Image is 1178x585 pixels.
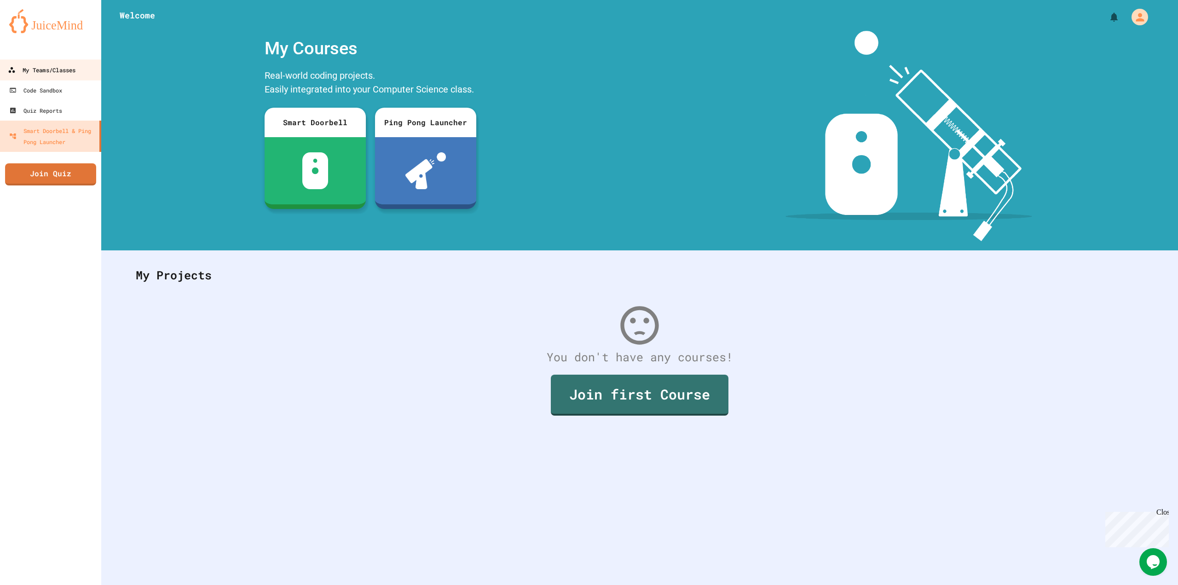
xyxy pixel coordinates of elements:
[9,85,62,96] div: Code Sandbox
[1091,9,1122,25] div: My Notifications
[127,257,1153,293] div: My Projects
[375,108,476,137] div: Ping Pong Launcher
[1139,548,1169,576] iframe: chat widget
[260,66,481,101] div: Real-world coding projects. Easily integrated into your Computer Science class.
[9,125,96,147] div: Smart Doorbell & Ping Pong Launcher
[302,152,329,189] img: sdb-white.svg
[551,375,728,416] a: Join first Course
[405,152,446,189] img: ppl-with-ball.png
[260,31,481,66] div: My Courses
[1122,6,1150,28] div: My Account
[1102,508,1169,547] iframe: chat widget
[127,348,1153,366] div: You don't have any courses!
[9,9,92,33] img: logo-orange.svg
[785,31,1032,241] img: banner-image-my-projects.png
[4,4,64,58] div: Chat with us now!Close
[9,105,62,116] div: Quiz Reports
[265,108,366,137] div: Smart Doorbell
[8,64,75,76] div: My Teams/Classes
[5,163,96,185] a: Join Quiz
